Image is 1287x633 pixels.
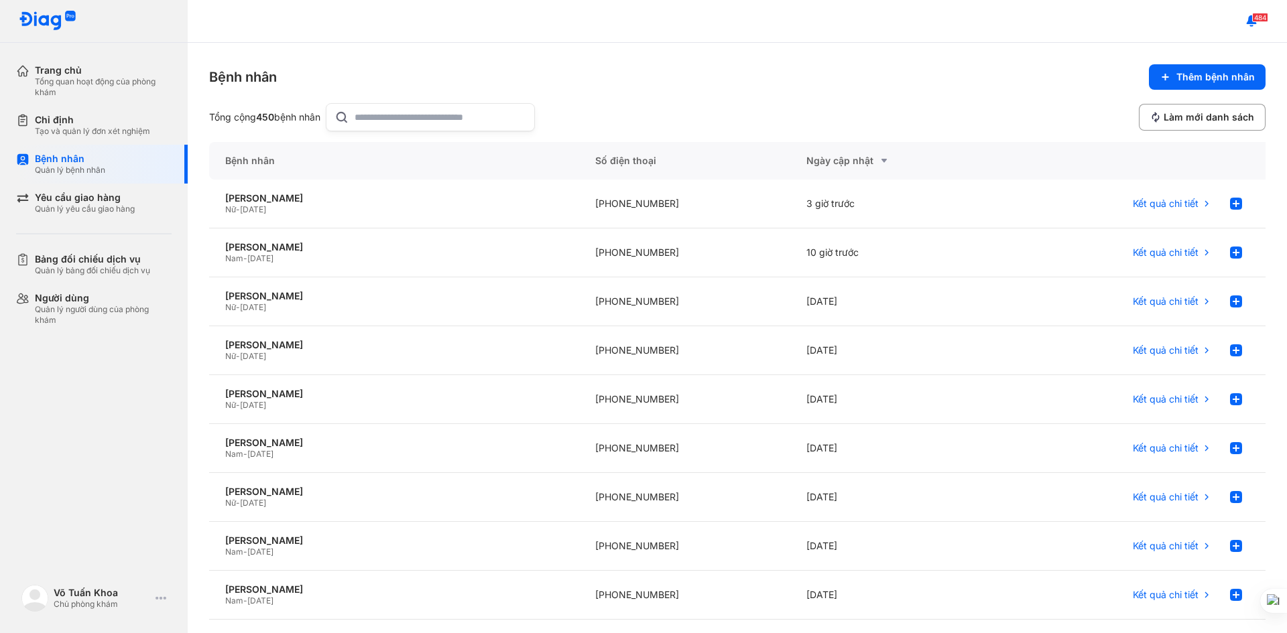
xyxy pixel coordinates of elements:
[1252,13,1268,22] span: 484
[35,204,135,214] div: Quản lý yêu cầu giao hàng
[225,302,236,312] span: Nữ
[54,587,150,599] div: Võ Tuấn Khoa
[790,424,1001,473] div: [DATE]
[790,180,1001,228] div: 3 giờ trước
[209,142,579,180] div: Bệnh nhân
[209,68,277,86] div: Bệnh nhân
[35,304,172,326] div: Quản lý người dùng của phòng khám
[19,11,76,31] img: logo
[247,547,273,557] span: [DATE]
[225,486,563,498] div: [PERSON_NAME]
[35,165,105,175] div: Quản lý bệnh nhân
[790,571,1001,620] div: [DATE]
[1133,589,1199,601] span: Kết quả chi tiết
[225,339,563,351] div: [PERSON_NAME]
[1176,71,1255,83] span: Thêm bệnh nhân
[247,449,273,459] span: [DATE]
[240,351,266,361] span: [DATE]
[236,204,240,214] span: -
[35,265,150,276] div: Quản lý bảng đối chiếu dịch vụ
[579,277,790,326] div: [PHONE_NUMBER]
[790,473,1001,522] div: [DATE]
[1133,247,1199,259] span: Kết quả chi tiết
[1139,104,1266,131] button: Làm mới danh sách
[1133,344,1199,356] span: Kết quả chi tiết
[35,292,172,304] div: Người dùng
[790,522,1001,571] div: [DATE]
[240,302,266,312] span: [DATE]
[243,449,247,459] span: -
[579,424,790,473] div: [PHONE_NUMBER]
[35,114,150,126] div: Chỉ định
[790,277,1001,326] div: [DATE]
[225,400,236,410] span: Nữ
[225,535,563,547] div: [PERSON_NAME]
[243,547,247,557] span: -
[579,571,790,620] div: [PHONE_NUMBER]
[247,595,273,606] span: [DATE]
[579,375,790,424] div: [PHONE_NUMBER]
[1133,393,1199,405] span: Kết quả chi tiết
[236,302,240,312] span: -
[1133,198,1199,210] span: Kết quả chi tiết
[54,599,150,610] div: Chủ phòng khám
[1149,64,1266,90] button: Thêm bệnh nhân
[243,595,247,606] span: -
[35,64,172,76] div: Trang chủ
[579,180,790,228] div: [PHONE_NUMBER]
[790,228,1001,277] div: 10 giờ trước
[225,388,563,400] div: [PERSON_NAME]
[1164,111,1254,123] span: Làm mới danh sách
[240,400,266,410] span: [DATE]
[790,326,1001,375] div: [DATE]
[1133,442,1199,454] span: Kết quả chi tiết
[236,498,240,508] span: -
[21,585,48,612] img: logo
[225,290,563,302] div: [PERSON_NAME]
[209,111,320,123] div: Tổng cộng bệnh nhân
[35,76,172,98] div: Tổng quan hoạt động của phòng khám
[225,595,243,606] span: Nam
[1133,295,1199,307] span: Kết quả chi tiết
[225,204,236,214] span: Nữ
[225,547,243,557] span: Nam
[225,253,243,263] span: Nam
[1133,491,1199,503] span: Kết quả chi tiết
[247,253,273,263] span: [DATE]
[225,437,563,449] div: [PERSON_NAME]
[236,400,240,410] span: -
[256,111,274,123] span: 450
[225,351,236,361] span: Nữ
[579,522,790,571] div: [PHONE_NUMBER]
[236,351,240,361] span: -
[35,153,105,165] div: Bệnh nhân
[225,192,563,204] div: [PERSON_NAME]
[806,153,985,169] div: Ngày cập nhật
[579,326,790,375] div: [PHONE_NUMBER]
[35,253,150,265] div: Bảng đối chiếu dịch vụ
[240,204,266,214] span: [DATE]
[1133,540,1199,552] span: Kết quả chi tiết
[579,473,790,522] div: [PHONE_NUMBER]
[225,241,563,253] div: [PERSON_NAME]
[35,192,135,204] div: Yêu cầu giao hàng
[579,142,790,180] div: Số điện thoại
[225,583,563,595] div: [PERSON_NAME]
[243,253,247,263] span: -
[225,498,236,508] span: Nữ
[240,498,266,508] span: [DATE]
[579,228,790,277] div: [PHONE_NUMBER]
[35,126,150,137] div: Tạo và quản lý đơn xét nghiệm
[790,375,1001,424] div: [DATE]
[225,449,243,459] span: Nam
